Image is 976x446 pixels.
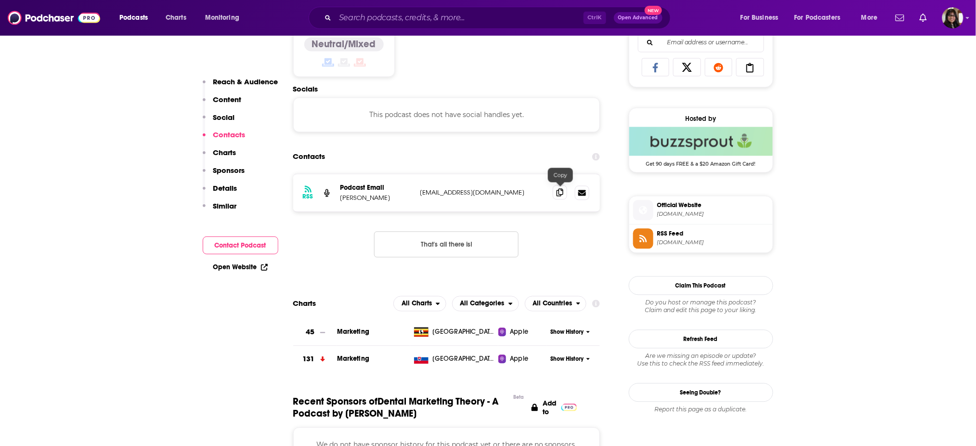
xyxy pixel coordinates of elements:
[629,127,773,167] a: Buzzsprout Deal: Get 90 days FREE & a $20 Amazon Gift Card!
[410,328,498,337] a: [GEOGRAPHIC_DATA]
[657,201,769,210] span: Official Website
[794,11,841,25] span: For Podcasters
[543,399,557,417] p: Add to
[113,10,160,26] button: open menu
[629,115,773,123] div: Hosted by
[410,354,498,364] a: [GEOGRAPHIC_DATA]
[614,12,663,24] button: Open AdvancedNew
[203,77,278,95] button: Reach & Audience
[629,156,773,168] span: Get 90 days FREE & a $20 Amazon Gift Card!
[633,229,769,249] a: RSS Feed[DOMAIN_NAME]
[312,39,376,51] h4: Neutral/Mixed
[293,148,325,166] h2: Contacts
[302,354,314,365] h3: 131
[203,201,237,219] button: Similar
[629,406,773,414] div: Report this page as a duplicate.
[340,194,413,202] p: [PERSON_NAME]
[916,10,931,26] a: Show notifications dropdown
[203,130,246,148] button: Contacts
[532,396,577,420] a: Add to
[337,328,369,336] a: Marketing
[942,7,963,28] span: Logged in as parulyadav
[657,239,769,247] span: feeds.buzzsprout.com
[741,11,779,25] span: For Business
[337,355,369,363] a: Marketing
[645,6,662,15] span: New
[293,319,337,346] a: 45
[393,296,446,312] button: open menu
[303,193,313,201] h3: RSS
[203,148,236,166] button: Charts
[374,232,519,258] button: Nothing here.
[657,230,769,238] span: RSS Feed
[584,12,606,24] span: Ctrl K
[460,301,505,307] span: All Categories
[432,354,495,364] span: Slovakia
[203,95,242,113] button: Content
[892,10,908,26] a: Show notifications dropdown
[166,11,186,25] span: Charts
[550,328,584,337] span: Show History
[734,10,791,26] button: open menu
[942,7,963,28] button: Show profile menu
[119,11,148,25] span: Podcasts
[525,296,587,312] h2: Countries
[942,7,963,28] img: User Profile
[498,328,547,337] a: Apple
[513,394,524,401] div: Beta
[340,184,413,192] p: Podcast Email
[335,10,584,26] input: Search podcasts, credits, & more...
[452,296,519,312] h2: Categories
[213,130,246,139] p: Contacts
[203,236,278,254] button: Contact Podcast
[205,11,239,25] span: Monitoring
[498,354,547,364] a: Apple
[547,328,593,337] button: Show History
[213,166,245,175] p: Sponsors
[629,299,773,315] div: Claim and edit this page to your liking.
[393,296,446,312] h2: Platforms
[638,33,764,52] div: Search followers
[293,98,600,132] div: This podcast does not have social handles yet.
[533,301,573,307] span: All Countries
[213,77,278,86] p: Reach & Audience
[629,127,773,156] img: Buzzsprout Deal: Get 90 days FREE & a $20 Amazon Gift Card!
[293,346,337,373] a: 131
[203,184,237,201] button: Details
[629,383,773,402] a: Seeing Double?
[646,34,756,52] input: Email address or username...
[642,58,670,77] a: Share on Facebook
[657,211,769,218] span: dentalmarketingtheory.com
[561,404,577,411] img: Pro Logo
[293,299,316,308] h2: Charts
[510,328,528,337] span: Apple
[633,200,769,221] a: Official Website[DOMAIN_NAME]
[203,166,245,184] button: Sponsors
[402,301,432,307] span: All Charts
[547,355,593,364] button: Show History
[213,263,268,271] a: Open Website
[213,95,242,104] p: Content
[855,10,890,26] button: open menu
[452,296,519,312] button: open menu
[203,113,235,131] button: Social
[159,10,192,26] a: Charts
[293,85,600,94] h2: Socials
[629,330,773,349] button: Refresh Feed
[736,58,764,77] a: Copy Link
[8,9,100,27] img: Podchaser - Follow, Share and Rate Podcasts
[213,113,235,122] p: Social
[705,58,733,77] a: Share on Reddit
[629,276,773,295] button: Claim This Podcast
[548,168,573,183] div: Copy
[861,11,878,25] span: More
[306,327,314,338] h3: 45
[550,355,584,364] span: Show History
[629,299,773,307] span: Do you host or manage this podcast?
[213,201,237,210] p: Similar
[788,10,855,26] button: open menu
[510,354,528,364] span: Apple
